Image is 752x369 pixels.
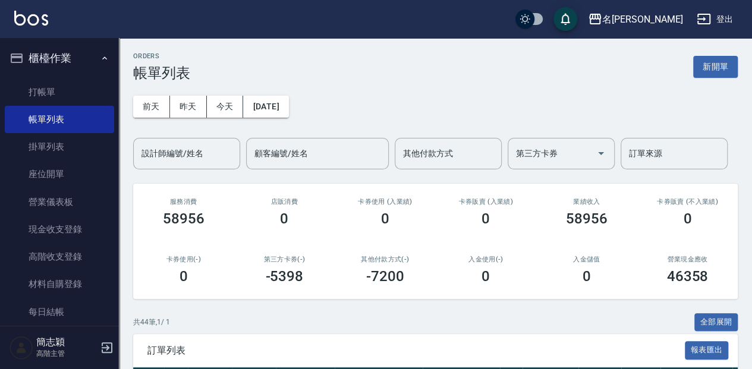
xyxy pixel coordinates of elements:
h3: 58956 [163,210,204,227]
a: 打帳單 [5,78,114,106]
span: 訂單列表 [147,345,685,357]
h3: -7200 [366,268,404,285]
h3: 58956 [566,210,608,227]
h2: 營業現金應收 [652,256,724,263]
button: 登出 [692,8,738,30]
h3: 0 [381,210,389,227]
a: 每日結帳 [5,298,114,326]
button: 今天 [207,96,244,118]
button: 櫃檯作業 [5,43,114,74]
div: 名[PERSON_NAME] [602,12,682,27]
a: 座位開單 [5,160,114,188]
h3: 0 [280,210,288,227]
h3: 服務消費 [147,198,220,206]
h3: 帳單列表 [133,65,190,81]
button: [DATE] [243,96,288,118]
h2: ORDERS [133,52,190,60]
h2: 入金儲值 [550,256,623,263]
button: 前天 [133,96,170,118]
a: 營業儀表板 [5,188,114,216]
a: 高階收支登錄 [5,243,114,270]
a: 帳單列表 [5,106,114,133]
button: 全部展開 [694,313,738,332]
h5: 簡志穎 [36,336,97,348]
a: 現金收支登錄 [5,216,114,243]
p: 共 44 筆, 1 / 1 [133,317,170,327]
p: 高階主管 [36,348,97,359]
a: 掛單列表 [5,133,114,160]
h2: 業績收入 [550,198,623,206]
h2: 卡券使用 (入業績) [349,198,421,206]
h3: 46358 [666,268,708,285]
img: Person [10,336,33,359]
a: 報表匯出 [685,344,729,355]
button: 新開單 [693,56,738,78]
a: 材料自購登錄 [5,270,114,298]
h3: 0 [180,268,188,285]
h2: 店販消費 [248,198,321,206]
h3: 0 [583,268,591,285]
button: 昨天 [170,96,207,118]
button: save [553,7,577,31]
a: 新開單 [693,61,738,72]
h2: 卡券販賣 (不入業績) [652,198,724,206]
button: Open [591,144,611,163]
h2: 入金使用(-) [450,256,523,263]
h3: 0 [482,210,490,227]
button: 名[PERSON_NAME] [583,7,687,31]
h3: 0 [482,268,490,285]
h3: -5398 [265,268,303,285]
h2: 第三方卡券(-) [248,256,321,263]
h2: 卡券使用(-) [147,256,220,263]
h2: 其他付款方式(-) [349,256,421,263]
img: Logo [14,11,48,26]
a: 排班表 [5,326,114,353]
button: 報表匯出 [685,341,729,359]
h2: 卡券販賣 (入業績) [450,198,523,206]
h3: 0 [683,210,691,227]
